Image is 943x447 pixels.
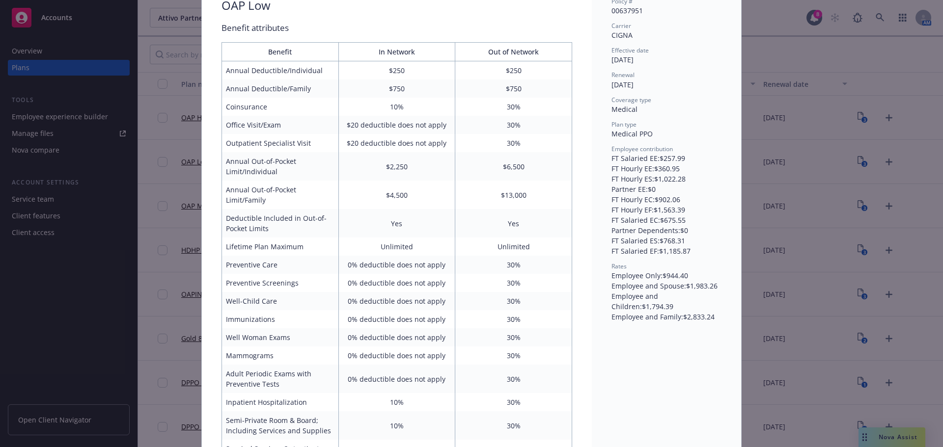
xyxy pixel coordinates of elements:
[455,116,572,134] td: 30%
[222,393,339,411] td: Inpatient Hospitalization
[455,79,572,98] td: $750
[455,310,572,328] td: 30%
[611,163,721,174] div: FT Hourly EE : $360.95
[611,184,721,194] div: Partner EE : $0
[455,256,572,274] td: 30%
[455,61,572,80] td: $250
[455,328,572,346] td: 30%
[455,134,572,152] td: 30%
[338,98,455,116] td: 10%
[222,411,339,440] td: Semi-Private Room & Board; Including Services and Supplies
[338,346,455,365] td: 0% deductible does not apply
[455,411,572,440] td: 30%
[338,256,455,274] td: 0% deductible does not apply
[611,96,651,104] span: Coverage type
[222,346,339,365] td: Mammograms
[611,291,721,312] div: Employee and Children : $1,794.39
[338,310,455,328] td: 0% deductible does not apply
[611,194,721,205] div: FT Hourly EC : $902.06
[455,181,572,209] td: $13,000
[222,61,339,80] td: Annual Deductible/Individual
[455,365,572,393] td: 30%
[611,129,721,139] div: Medical PPO
[222,181,339,209] td: Annual Out-of-Pocket Limit/Family
[611,205,721,215] div: FT Hourly EF : $1,563.39
[455,237,572,256] td: Unlimited
[611,312,721,322] div: Employee and Family : $2,833.24
[222,134,339,152] td: Outpatient Specialist Visit
[611,174,721,184] div: FT Hourly ES : $1,022.28
[455,152,572,181] td: $6,500
[222,328,339,346] td: Well Woman Exams
[222,365,339,393] td: Adult Periodic Exams with Preventive Tests
[338,43,455,61] th: In Network
[338,134,455,152] td: $20 deductible does not apply
[611,104,721,114] div: Medical
[611,54,721,65] div: [DATE]
[611,145,673,153] span: Employee contribution
[611,215,721,225] div: FT Salaried EC : $675.55
[338,237,455,256] td: Unlimited
[455,346,572,365] td: 30%
[222,43,339,61] th: Benefit
[222,152,339,181] td: Annual Out-of-Pocket Limit/Individual
[338,79,455,98] td: $750
[611,262,627,270] span: Rates
[338,328,455,346] td: 0% deductible does not apply
[338,274,455,292] td: 0% deductible does not apply
[611,71,635,79] span: Renewal
[338,209,455,237] td: Yes
[338,393,455,411] td: 10%
[611,46,649,54] span: Effective date
[338,365,455,393] td: 0% deductible does not apply
[338,116,455,134] td: $20 deductible does not apply
[611,153,721,163] div: FT Salaried EE : $257.99
[455,43,572,61] th: Out of Network
[338,181,455,209] td: $4,500
[338,292,455,310] td: 0% deductible does not apply
[222,22,572,34] div: Benefit attributes
[611,236,721,246] div: FT Salaried ES : $768.31
[455,274,572,292] td: 30%
[222,274,339,292] td: Preventive Screenings
[222,237,339,256] td: Lifetime Plan Maximum
[455,209,572,237] td: Yes
[338,152,455,181] td: $2,250
[611,246,721,256] div: FT Salaried EF : $1,185.87
[338,61,455,80] td: $250
[611,5,721,16] div: 00637951
[222,79,339,98] td: Annual Deductible/Family
[611,79,721,90] div: [DATE]
[222,209,339,237] td: Deductible Included in Out-of-Pocket Limits
[222,292,339,310] td: Well-Child Care
[611,281,721,291] div: Employee and Spouse : $1,983.26
[611,225,721,236] div: Partner Dependents : $0
[222,310,339,328] td: Immunizations
[222,98,339,116] td: Coinsurance
[455,292,572,310] td: 30%
[455,98,572,116] td: 30%
[611,270,721,281] div: Employee Only : $944.40
[611,22,631,30] span: Carrier
[455,393,572,411] td: 30%
[611,120,637,129] span: Plan type
[611,30,721,40] div: CIGNA
[338,411,455,440] td: 10%
[222,116,339,134] td: Office Visit/Exam
[222,256,339,274] td: Preventive Care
